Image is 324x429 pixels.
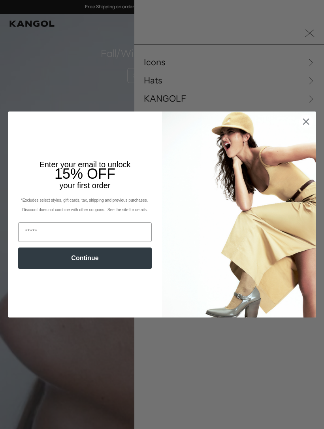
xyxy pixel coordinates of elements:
[60,181,111,190] span: your first order
[18,248,152,269] button: Continue
[21,198,149,212] span: *Excludes select styles, gift cards, tax, shipping and previous purchases. Discount does not comb...
[39,160,130,169] span: Enter your email to unlock
[18,222,152,242] input: Email
[55,166,115,182] span: 15% OFF
[162,112,316,317] img: 93be19ad-e773-4382-80b9-c9d740c9197f.jpeg
[299,115,313,129] button: Close dialog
